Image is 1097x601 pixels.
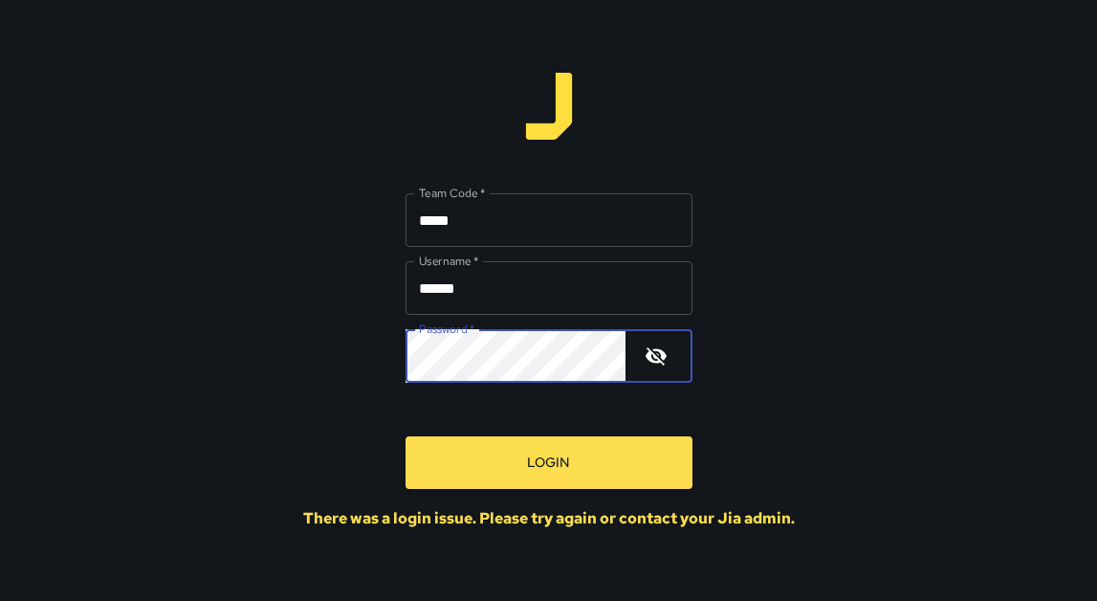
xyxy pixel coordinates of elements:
label: Username [419,253,478,269]
label: Password [419,321,474,337]
button: Login [406,436,692,489]
img: logo [516,73,582,140]
div: There was a login issue. Please try again or contact your Jia admin. [303,508,795,528]
label: Team Code [419,185,485,201]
